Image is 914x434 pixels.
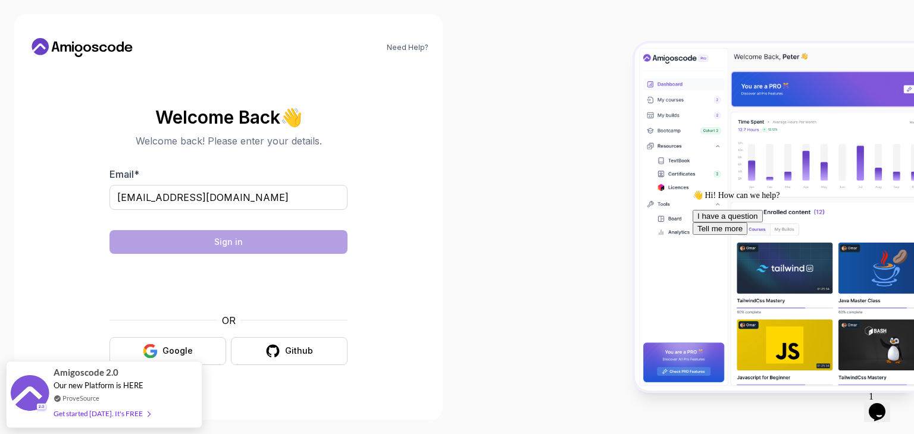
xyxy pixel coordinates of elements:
span: 👋 Hi! How can we help? [5,5,92,14]
h2: Welcome Back [109,108,348,127]
span: Our new Platform is HERE [54,380,143,390]
button: Sign in [109,230,348,254]
div: 👋 Hi! How can we help?I have a questionTell me more [5,5,219,49]
button: Google [109,337,226,365]
img: Amigoscode Dashboard [635,43,914,391]
iframe: To enrich screen reader interactions, please activate Accessibility in Grammarly extension settings [139,261,318,306]
span: 👋 [279,106,303,128]
input: Enter your email [109,185,348,210]
p: OR [222,313,236,328]
button: I have a question [5,24,75,37]
button: Tell me more [5,37,60,49]
span: Amigoscode 2.0 [54,366,118,379]
a: ProveSource [62,393,99,403]
p: Welcome back! Please enter your details. [109,134,348,148]
div: Google [162,345,193,357]
img: provesource social proof notification image [11,375,49,414]
iframe: chat widget [864,386,902,422]
label: Email * [109,168,139,180]
button: Github [231,337,348,365]
div: Sign in [214,236,243,248]
a: Need Help? [387,43,428,52]
div: Get started [DATE]. It's FREE [54,407,150,420]
div: Github [285,345,313,357]
a: Home link [29,38,136,57]
iframe: chat widget [688,185,902,380]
